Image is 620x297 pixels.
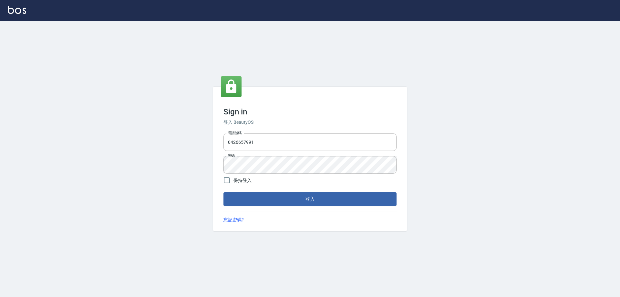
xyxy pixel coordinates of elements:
label: 電話號碼 [228,131,242,135]
label: 密碼 [228,153,235,158]
h3: Sign in [223,107,397,116]
img: Logo [8,6,26,14]
a: 忘記密碼? [223,217,244,223]
span: 保持登入 [233,177,252,184]
h6: 登入 BeautyOS [223,119,397,126]
button: 登入 [223,192,397,206]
